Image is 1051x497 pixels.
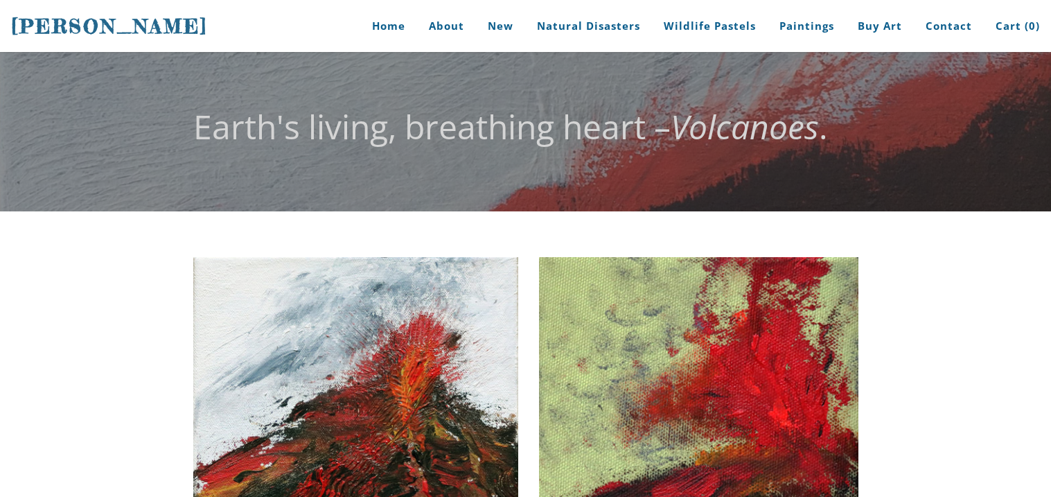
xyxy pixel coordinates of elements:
[1029,19,1036,33] span: 0
[671,104,819,149] em: Volcanoes
[11,15,208,38] span: [PERSON_NAME]
[11,13,208,40] a: [PERSON_NAME]
[193,104,828,149] font: Earth's living, breathing heart – .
